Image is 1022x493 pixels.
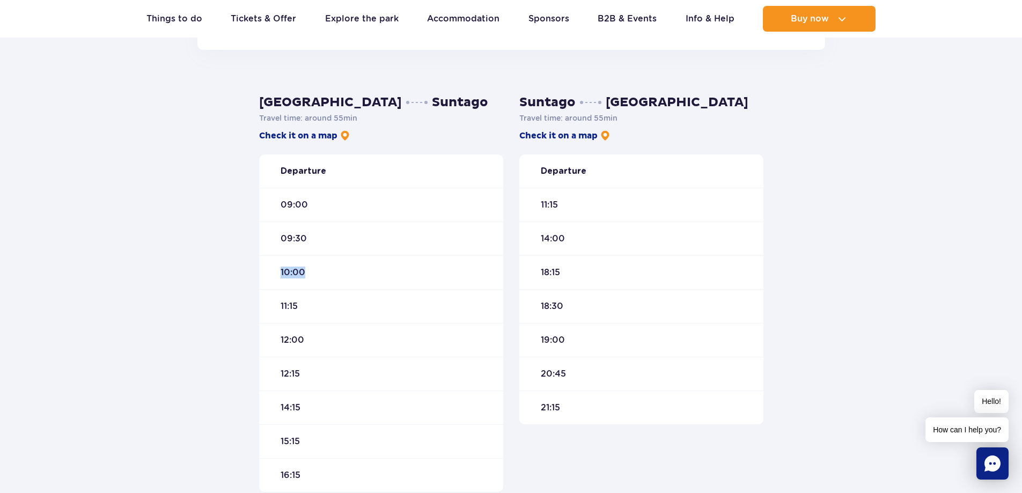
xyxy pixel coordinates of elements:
img: dots.7b10e353.svg [406,101,428,104]
button: Buy now [763,6,876,32]
a: Sponsors [528,6,569,32]
span: 12:15 [281,368,300,380]
span: around 55 min [305,114,357,122]
a: B2B & Events [598,6,657,32]
span: 11:15 [541,199,558,211]
span: 10:00 [281,267,305,278]
span: 18:30 [541,300,563,312]
span: 16:15 [281,469,300,481]
a: Explore the park [325,6,399,32]
span: 20:45 [541,368,566,380]
strong: Departure [541,165,586,177]
img: pin-yellow.6f239d18.svg [600,130,611,141]
img: pin-yellow.6f239d18.svg [340,130,350,141]
span: 14:15 [281,402,300,414]
span: 09:30 [281,233,307,245]
h3: Suntago [GEOGRAPHIC_DATA] [519,94,763,111]
a: Check it on a map [519,130,611,142]
span: How can I help you? [925,417,1009,442]
p: Travel time : [519,113,763,123]
div: Chat [976,447,1009,480]
span: 15:15 [281,436,300,447]
span: 09:00 [281,199,308,211]
a: Accommodation [427,6,499,32]
span: Hello! [974,390,1009,413]
a: Tickets & Offer [231,6,296,32]
span: Buy now [791,14,829,24]
p: Travel time : [259,113,503,123]
a: Check it on a map [259,130,350,142]
span: 18:15 [541,267,560,278]
a: Things to do [146,6,202,32]
span: 19:00 [541,334,565,346]
strong: Departure [281,165,326,177]
a: Info & Help [686,6,734,32]
img: dots.7b10e353.svg [580,101,601,104]
span: 12:00 [281,334,304,346]
span: 21:15 [541,402,560,414]
span: around 55 min [565,114,617,122]
span: 11:15 [281,300,298,312]
span: 14:00 [541,233,565,245]
h3: [GEOGRAPHIC_DATA] Suntago [259,94,503,111]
